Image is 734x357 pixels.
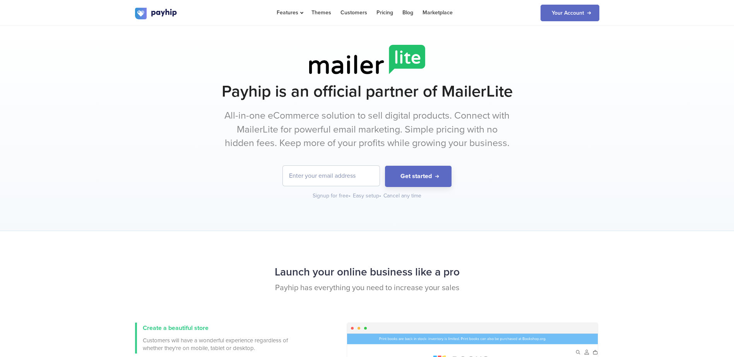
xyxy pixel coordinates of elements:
[222,109,512,150] p: All-in-one eCommerce solution to sell digital products. Connect with MailerLite for powerful emai...
[283,166,380,186] input: Enter your email address
[135,323,290,354] a: Create a beautiful store Customers will have a wonderful experience regardless of whether they're...
[379,192,381,199] span: •
[353,192,382,200] div: Easy setup
[135,282,599,294] p: Payhip has everything you need to increase your sales
[541,5,599,21] a: Your Account
[135,82,599,101] h1: Payhip is an official partner of MailerLite
[313,192,351,200] div: Signup for free
[143,337,290,352] span: Customers will have a wonderful experience regardless of whether they're on mobile, tablet or des...
[143,324,209,332] span: Create a beautiful store
[349,192,351,199] span: •
[309,45,425,74] img: mailerlite-logo.png
[383,192,421,200] div: Cancel any time
[135,8,178,19] img: logo.svg
[135,262,599,282] h2: Launch your online business like a pro
[385,166,452,187] button: Get started
[277,9,302,16] span: Features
